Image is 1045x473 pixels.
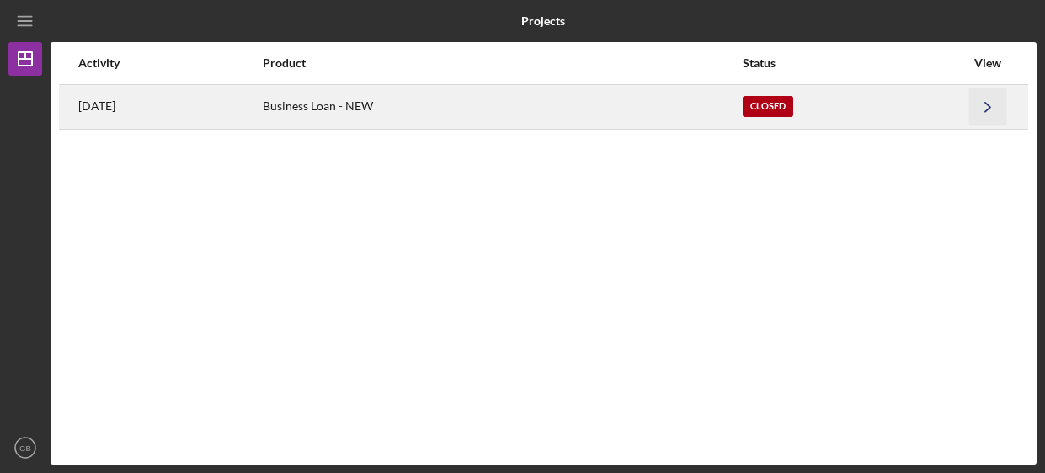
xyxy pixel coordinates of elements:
[967,56,1009,70] div: View
[78,99,115,113] time: 2025-01-06 02:34
[263,56,741,70] div: Product
[19,444,31,453] text: GB
[8,431,42,465] button: GB
[521,14,565,28] b: Projects
[743,96,793,117] div: Closed
[263,86,741,128] div: Business Loan - NEW
[743,56,965,70] div: Status
[78,56,261,70] div: Activity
